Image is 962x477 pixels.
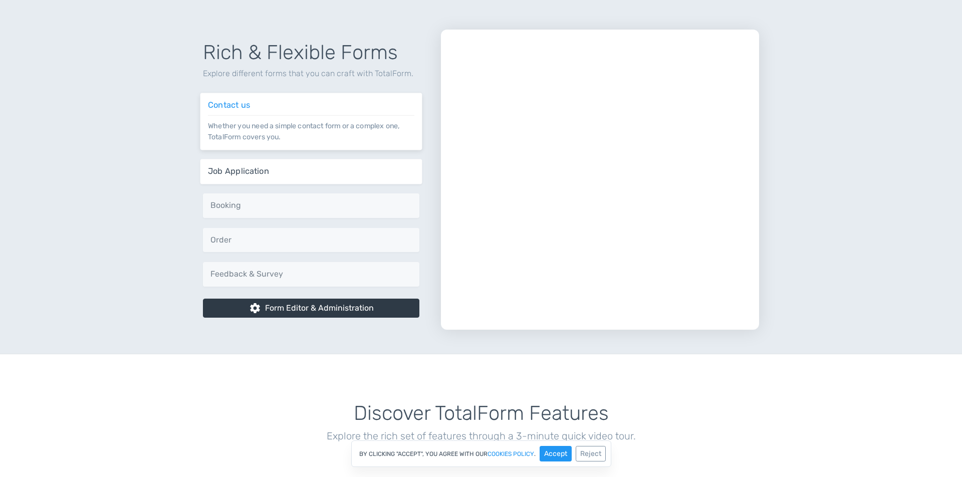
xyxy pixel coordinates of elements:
[203,428,759,443] p: Explore the rich set of features through a 3-minute quick video tour.
[488,451,534,457] a: cookies policy
[249,302,261,314] span: settings
[203,299,419,318] a: settingsForm Editor & Administration
[203,402,759,424] h3: Discover TotalForm Features
[576,446,606,461] button: Reject
[540,446,572,461] button: Accept
[210,270,412,279] h6: Feedback & Survey
[203,68,419,80] p: Explore different forms that you can craft with TotalForm.
[210,201,412,210] h6: Booking
[208,101,414,110] h6: Contact us
[203,42,419,64] h1: Rich & Flexible Forms
[208,166,414,175] h6: Job Application
[210,235,412,245] h6: Order
[208,175,414,176] p: Seamlessly receive job applications and CVs on your website.
[208,115,414,142] p: Whether you need a simple contact form or a complex one, TotalForm covers you.
[351,440,611,467] div: By clicking "Accept", you agree with our .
